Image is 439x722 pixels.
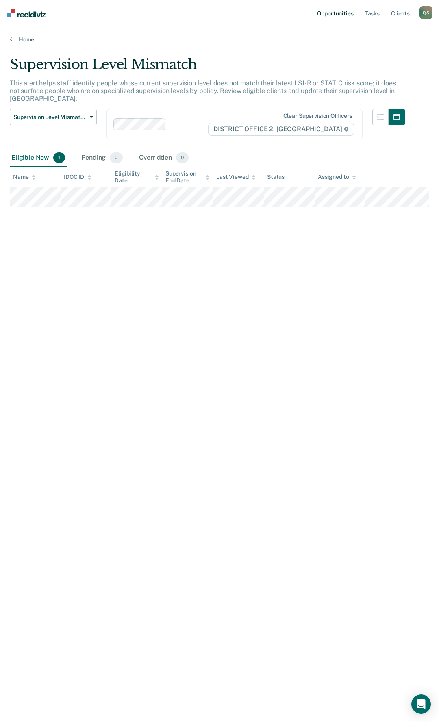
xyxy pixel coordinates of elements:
[7,9,46,17] img: Recidiviz
[115,170,159,184] div: Eligibility Date
[208,123,354,136] span: DISTRICT OFFICE 2, [GEOGRAPHIC_DATA]
[64,173,91,180] div: IDOC ID
[267,173,285,180] div: Status
[10,149,67,167] div: Eligible Now1
[10,56,405,79] div: Supervision Level Mismatch
[165,170,210,184] div: Supervision End Date
[10,79,396,102] p: This alert helps staff identify people whose current supervision level does not match their lates...
[13,173,36,180] div: Name
[80,149,124,167] div: Pending0
[10,109,97,125] button: Supervision Level Mismatch
[10,36,429,43] a: Home
[419,6,432,19] div: Q S
[283,113,352,119] div: Clear supervision officers
[411,694,431,714] div: Open Intercom Messenger
[13,114,87,121] span: Supervision Level Mismatch
[176,152,189,163] span: 0
[137,149,191,167] div: Overridden0
[216,173,256,180] div: Last Viewed
[110,152,122,163] span: 0
[318,173,356,180] div: Assigned to
[53,152,65,163] span: 1
[419,6,432,19] button: QS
